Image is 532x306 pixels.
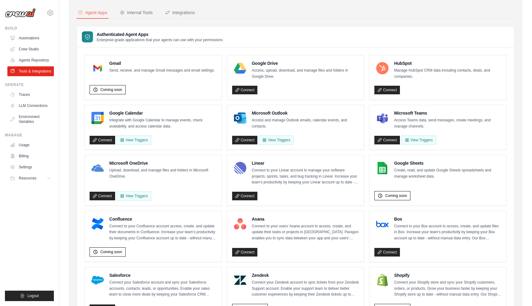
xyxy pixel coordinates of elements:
button: View Triggers [117,135,151,145]
p: Connect to your Confluence account access, create, and update their documents in Confluence. Incr... [109,223,217,241]
img: Logo [5,8,36,18]
: View Triggers [401,135,436,145]
a: Connect [90,192,115,200]
a: Connect [232,136,258,144]
a: Automations [7,33,54,43]
img: Confluence Logo [91,218,104,230]
span: Coming soon [385,193,407,198]
: View Triggers [259,135,293,145]
a: Connect [374,136,400,144]
span: Resources [19,176,36,181]
img: Microsoft OneDrive Logo [91,162,104,174]
p: Access and manage Outlook emails, calendar events, and contacts. [252,117,359,129]
div: Agent Apps [78,10,107,16]
div: Operate [5,82,54,87]
h4: Google Calendar [109,110,217,116]
h4: Shopify [394,272,502,278]
p: Connect your Salesforce account and sync your Salesforce accounts, contacts, leads, or opportunit... [109,280,217,298]
img: Zendesk Logo [234,274,246,286]
img: HubSpot Logo [376,62,389,74]
a: Environment Variables [7,112,54,127]
h4: Salesforce [109,272,217,278]
span: Logout [27,293,39,298]
h4: Asana [252,216,359,222]
h4: Microsoft Teams [394,110,502,116]
span: Coming soon [100,87,122,92]
p: Connect your Shopify store and sync your Shopify customers, orders, or products. Grow your busine... [394,280,502,298]
a: Crew Studio [7,44,54,54]
button: Resources [7,173,54,183]
p: Access Teams data, send messages, create meetings, and manage channels. [394,117,502,129]
h4: Google Sheets [394,160,502,166]
img: Asana Logo [234,218,246,230]
a: Connect [232,86,258,94]
h3: Authenticated Agent Apps [97,31,223,37]
p: Integrate with Google Calendar to manage events, check availability, and access calendar data. [109,117,217,129]
button: Agent Apps [77,7,109,19]
h4: HubSpot [394,60,502,66]
div: Manage [5,133,54,138]
h4: Microsoft Outlook [252,110,359,116]
p: Upload, download, and manage files and folders in Microsoft OneDrive. [109,167,217,179]
a: Connect [232,192,258,200]
h4: Microsoft OneDrive [109,160,217,166]
h4: Google Drive [252,60,359,66]
button: Logout [5,291,54,301]
div: Build [5,26,54,31]
p: Connect to your Linear account to manage your software projects, sprints, tasks, and bug tracking... [252,167,359,186]
img: Microsoft Outlook Logo [234,112,246,124]
a: Settings [7,162,54,172]
img: Gmail Logo [91,62,104,74]
img: Linear Logo [234,162,246,174]
span: Coming soon [100,249,122,254]
img: Box Logo [376,218,389,230]
a: Agents Repository [7,55,54,65]
div: Internal Tools [120,10,153,16]
img: Microsoft Teams Logo [376,112,389,124]
img: Google Drive Logo [234,62,246,74]
h4: Zendesk [252,272,359,278]
a: Traces [7,90,54,100]
a: LLM Connections [7,101,54,111]
p: Connect to your Box account to access, create, and update files in Box. Increase your team’s prod... [394,223,502,241]
h4: Gmail [109,60,215,66]
p: Manage HubSpot CRM data including contacts, deals, and companies. [394,68,502,80]
a: Connect [374,86,400,94]
img: Salesforce Logo [91,274,104,286]
img: Google Sheets Logo [376,162,389,174]
p: Access, upload, download, and manage files and folders in Google Drive. [252,68,359,80]
div: Integrations [165,10,195,16]
button: Integrations [164,7,196,19]
img: Google Calendar Logo [91,112,104,124]
p: Create, read, and update Google Sheets spreadsheets and manage worksheet data. [394,167,502,179]
: View Triggers [117,191,151,201]
h4: Box [394,216,502,222]
a: Tools & Integrations [7,66,54,76]
h4: Linear [252,160,359,166]
p: Enterprise-grade applications that your agents can use with your permissions [97,37,223,42]
a: Connect [90,136,115,144]
p: Connect your Zendesk account to sync tickets from your Zendesk Support account. Enable your suppo... [252,280,359,298]
p: Send, receive, and manage Gmail messages and email settings. [109,68,215,74]
h4: Confluence [109,216,217,222]
a: Usage [7,140,54,150]
a: Connect [374,248,400,257]
img: Shopify Logo [376,274,389,286]
a: Connect [232,248,258,257]
a: Billing [7,151,54,161]
button: Internal Tools [119,7,154,19]
p: Connect to your users’ Asana account to access, create, and update their tasks or projects in [GE... [252,223,359,241]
